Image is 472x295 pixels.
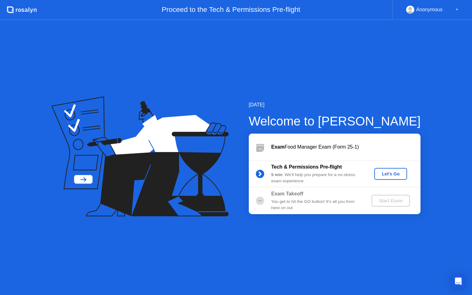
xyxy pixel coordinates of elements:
div: Let's Go [377,171,405,176]
b: Exam [271,144,285,150]
button: Let's Go [374,168,407,180]
div: Welcome to [PERSON_NAME] [249,112,421,130]
div: : We’ll help you prepare for a no-stress exam experience [271,172,361,184]
button: Start Exam [371,195,410,207]
div: Open Intercom Messenger [451,274,466,289]
div: Food Manager Exam (Form 25-1) [271,143,420,151]
b: 5 min [271,172,283,177]
div: ▼ [455,6,459,14]
div: Start Exam [374,198,407,203]
div: You get to hit the GO button! It’s all you from here on out [271,199,361,211]
div: [DATE] [249,101,421,109]
div: Anonymous [416,6,443,14]
b: Tech & Permissions Pre-flight [271,164,342,170]
b: Exam Takeoff [271,191,303,196]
